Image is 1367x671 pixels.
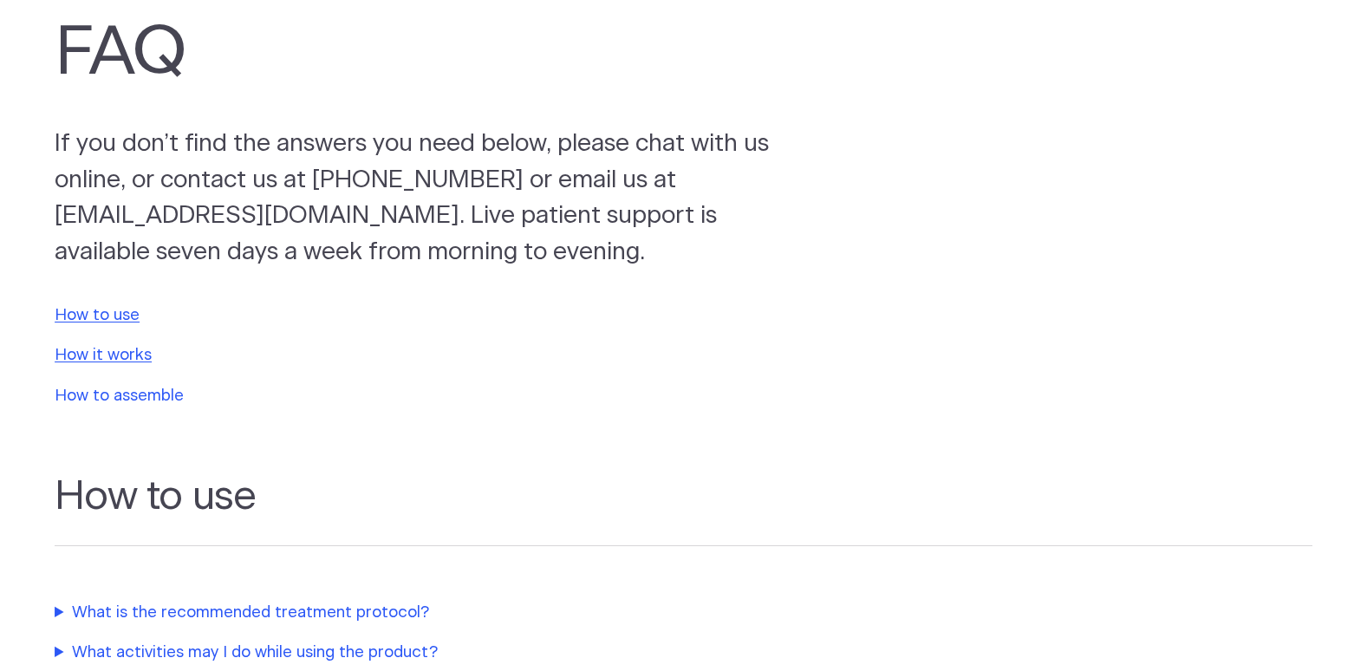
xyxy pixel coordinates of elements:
[55,601,783,625] summary: What is the recommended treatment protocol?
[55,347,152,363] a: How it works
[55,641,783,665] summary: What activities may I do while using the product?
[55,14,776,94] h1: FAQ
[55,473,1312,546] h2: How to use
[55,388,184,404] a: How to assemble
[55,307,140,323] a: How to use
[55,127,812,271] p: If you don’t find the answers you need below, please chat with us online, or contact us at [PHONE...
